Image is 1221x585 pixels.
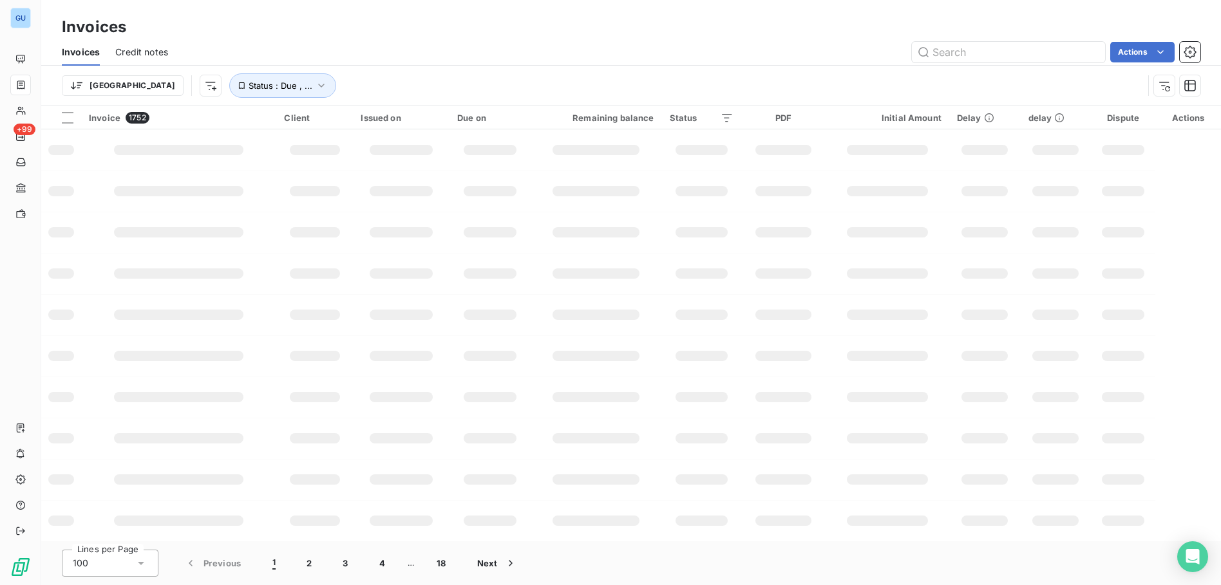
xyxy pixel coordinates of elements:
div: GU [10,8,31,28]
div: Delay [957,113,1013,123]
div: Actions [1163,113,1213,123]
button: 18 [421,550,462,577]
a: +99 [10,126,30,147]
div: delay [1028,113,1083,123]
button: 1 [257,550,291,577]
span: Credit notes [115,46,168,59]
button: 3 [327,550,363,577]
h3: Invoices [62,15,126,39]
span: 1 [272,557,276,570]
span: Invoices [62,46,100,59]
span: 100 [73,557,88,570]
span: Status : Due , ... [249,80,312,91]
span: 1752 [126,112,149,124]
button: Previous [169,550,257,577]
span: … [401,553,421,573]
button: [GEOGRAPHIC_DATA] [62,75,184,96]
input: Search [912,42,1105,62]
div: Initial Amount [834,113,942,123]
div: Due on [457,113,523,123]
div: Open Intercom Messenger [1177,541,1208,572]
button: Status : Due , ... [229,73,336,98]
span: Invoice [89,113,120,123]
img: Logo LeanPay [10,557,31,577]
div: Status [670,113,734,123]
div: PDF [749,113,819,123]
button: Actions [1110,42,1175,62]
div: Dispute [1099,113,1148,123]
button: Next [462,550,533,577]
div: Client [284,113,345,123]
div: Issued on [361,113,441,123]
button: 4 [364,550,401,577]
button: 2 [291,550,327,577]
div: Remaining balance [538,113,654,123]
span: +99 [14,124,35,135]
